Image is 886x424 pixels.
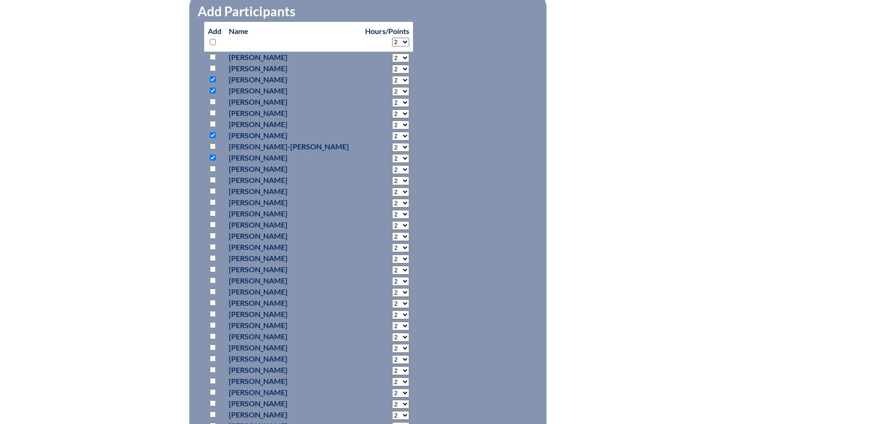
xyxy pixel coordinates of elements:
p: [PERSON_NAME] [229,353,358,364]
p: [PERSON_NAME] [229,342,358,353]
p: [PERSON_NAME] [229,242,358,253]
p: [PERSON_NAME] [229,52,358,63]
p: [PERSON_NAME]-[PERSON_NAME] [229,141,358,152]
p: [PERSON_NAME] [229,286,358,297]
p: [PERSON_NAME] [229,197,358,208]
p: [PERSON_NAME] [229,376,358,387]
p: Add [208,26,221,48]
p: [PERSON_NAME] [229,297,358,309]
p: [PERSON_NAME] [229,387,358,398]
p: [PERSON_NAME] [229,409,358,420]
p: [PERSON_NAME] [229,74,358,85]
p: [PERSON_NAME] [229,398,358,409]
p: [PERSON_NAME] [229,253,358,264]
p: [PERSON_NAME] [229,230,358,242]
p: [PERSON_NAME] [229,309,358,320]
p: [PERSON_NAME] [229,96,358,108]
p: [PERSON_NAME] [229,175,358,186]
p: [PERSON_NAME] [229,331,358,342]
p: [PERSON_NAME] [229,85,358,96]
p: [PERSON_NAME] [229,264,358,275]
p: [PERSON_NAME] [229,130,358,141]
p: [PERSON_NAME] [229,63,358,74]
p: Name [229,26,358,37]
p: [PERSON_NAME] [229,275,358,286]
p: [PERSON_NAME] [229,186,358,197]
p: Hours/Points [365,26,409,37]
p: [PERSON_NAME] [229,152,358,163]
p: [PERSON_NAME] [229,364,358,376]
p: [PERSON_NAME] [229,108,358,119]
p: [PERSON_NAME] [229,119,358,130]
p: [PERSON_NAME] [229,219,358,230]
p: [PERSON_NAME] [229,208,358,219]
legend: Add Participants [197,3,296,19]
p: [PERSON_NAME] [229,163,358,175]
p: [PERSON_NAME] [229,320,358,331]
